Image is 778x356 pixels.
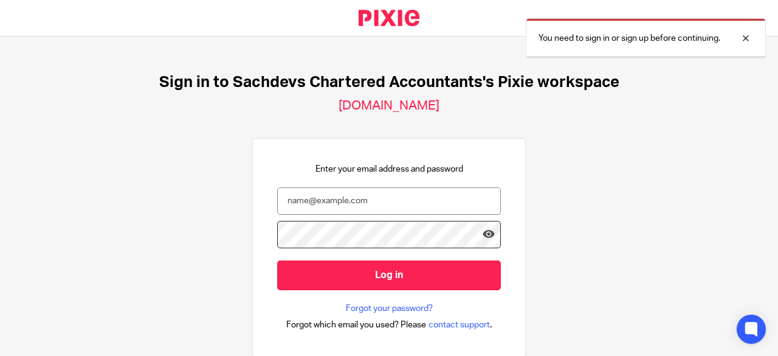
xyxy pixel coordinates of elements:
input: Log in [277,260,501,290]
p: You need to sign in or sign up before continuing. [539,32,720,44]
p: Enter your email address and password [315,163,463,175]
a: Forgot your password? [346,302,433,315]
span: contact support [429,319,490,331]
span: Forgot which email you used? Please [286,319,426,331]
h2: [DOMAIN_NAME] [339,98,439,114]
div: . [286,318,492,332]
input: name@example.com [277,187,501,215]
h1: Sign in to Sachdevs Chartered Accountants's Pixie workspace [159,73,619,92]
